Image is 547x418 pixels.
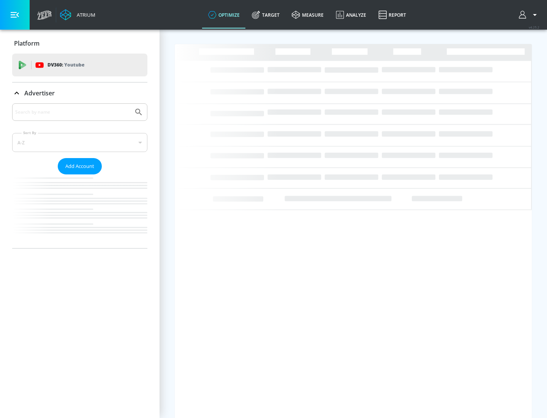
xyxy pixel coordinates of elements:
div: A-Z [12,133,147,152]
button: Add Account [58,158,102,174]
a: Atrium [60,9,95,21]
span: Add Account [65,162,94,171]
nav: list of Advertiser [12,174,147,248]
p: DV360: [47,61,84,69]
p: Advertiser [24,89,55,97]
div: Advertiser [12,82,147,104]
a: Target [246,1,286,28]
div: Platform [12,33,147,54]
div: Atrium [74,11,95,18]
div: Advertiser [12,103,147,248]
a: measure [286,1,330,28]
label: Sort By [22,130,38,135]
p: Platform [14,39,40,47]
input: Search by name [15,107,130,117]
p: Youtube [64,61,84,69]
div: DV360: Youtube [12,54,147,76]
a: Analyze [330,1,372,28]
a: Report [372,1,412,28]
a: optimize [202,1,246,28]
span: v 4.25.2 [529,25,539,29]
